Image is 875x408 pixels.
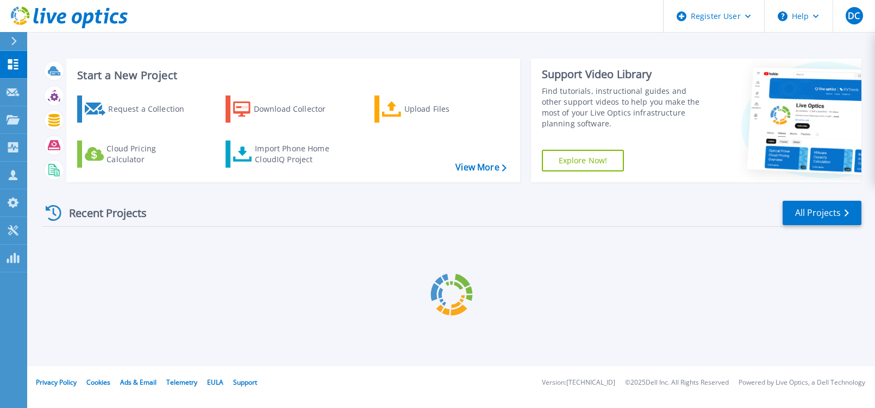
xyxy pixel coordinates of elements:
div: Request a Collection [108,98,195,120]
div: Download Collector [254,98,341,120]
div: Support Video Library [542,67,709,81]
a: EULA [207,378,223,387]
h3: Start a New Project [77,69,506,81]
a: Telemetry [166,378,197,387]
div: Cloud Pricing Calculator [107,143,193,165]
a: Explore Now! [542,150,624,171]
li: Version: [TECHNICAL_ID] [542,379,615,386]
a: Request a Collection [77,95,198,123]
a: All Projects [783,201,861,225]
a: Upload Files [374,95,496,123]
a: Ads & Email [120,378,157,387]
span: DC [848,11,860,20]
div: Recent Projects [42,200,161,226]
a: Cloud Pricing Calculator [77,141,198,168]
a: Download Collector [226,95,347,123]
a: Cookies [86,378,110,387]
li: Powered by Live Optics, a Dell Technology [739,379,865,386]
li: © 2025 Dell Inc. All Rights Reserved [625,379,729,386]
a: Privacy Policy [36,378,77,387]
div: Import Phone Home CloudIQ Project [255,143,340,165]
a: Support [233,378,257,387]
div: Upload Files [404,98,491,120]
a: View More [455,162,506,173]
div: Find tutorials, instructional guides and other support videos to help you make the most of your L... [542,86,709,129]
